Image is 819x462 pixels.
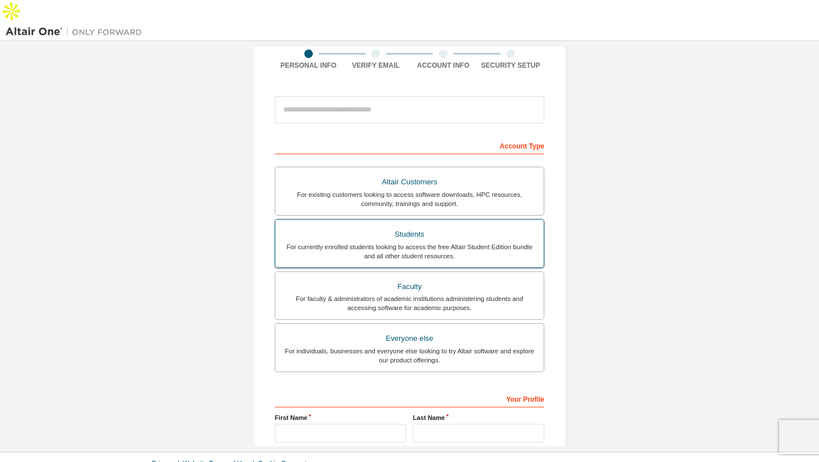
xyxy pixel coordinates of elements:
div: Altair Customers [282,174,537,190]
div: For currently enrolled students looking to access the free Altair Student Edition bundle and all ... [282,242,537,261]
div: For faculty & administrators of academic institutions administering students and accessing softwa... [282,294,537,312]
div: Students [282,226,537,242]
div: Everyone else [282,331,537,346]
div: Your Profile [275,389,544,407]
div: Faculty [282,279,537,295]
div: Verify Email [342,61,410,70]
label: First Name [275,413,406,422]
div: Security Setup [477,61,545,70]
img: Altair One [6,26,148,38]
label: Last Name [413,413,544,422]
div: Personal Info [275,61,342,70]
div: For individuals, businesses and everyone else looking to try Altair software and explore our prod... [282,346,537,365]
div: Account Type [275,136,544,154]
div: For existing customers looking to access software downloads, HPC resources, community, trainings ... [282,190,537,208]
div: Account Info [409,61,477,70]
